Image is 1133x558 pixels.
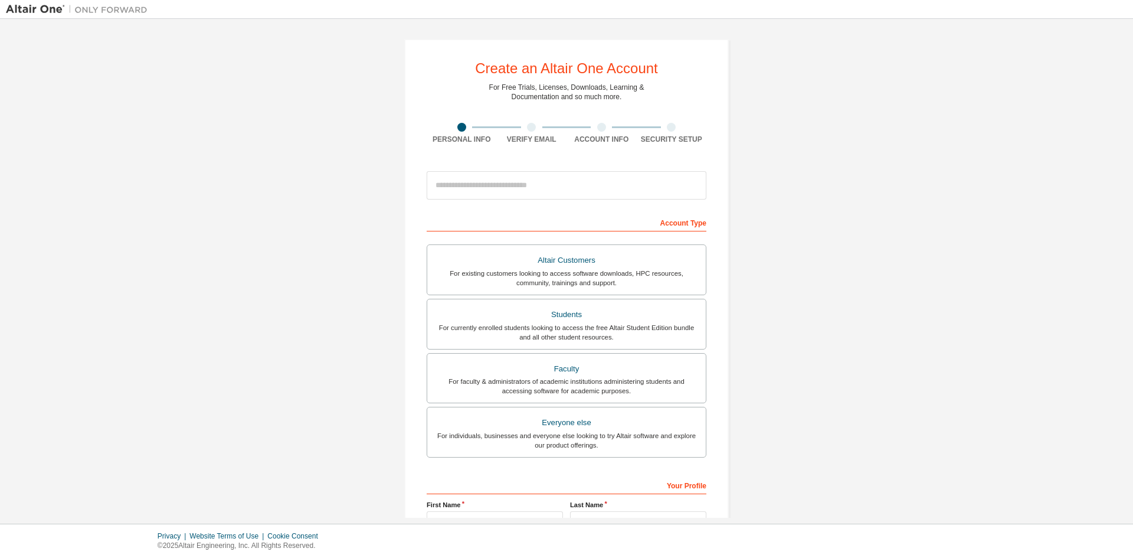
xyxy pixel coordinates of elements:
div: Personal Info [427,135,497,144]
div: For individuals, businesses and everyone else looking to try Altair software and explore our prod... [434,431,699,450]
div: Everyone else [434,415,699,431]
div: Privacy [158,531,189,541]
div: For faculty & administrators of academic institutions administering students and accessing softwa... [434,377,699,396]
div: Website Terms of Use [189,531,267,541]
div: For currently enrolled students looking to access the free Altair Student Edition bundle and all ... [434,323,699,342]
div: For Free Trials, Licenses, Downloads, Learning & Documentation and so much more. [489,83,644,102]
div: Faculty [434,361,699,377]
div: Security Setup [637,135,707,144]
div: Verify Email [497,135,567,144]
div: Students [434,306,699,323]
div: Cookie Consent [267,531,325,541]
p: © 2025 Altair Engineering, Inc. All Rights Reserved. [158,541,325,551]
img: Altair One [6,4,153,15]
label: Last Name [570,500,706,510]
div: Create an Altair One Account [475,61,658,76]
div: Altair Customers [434,252,699,269]
div: Your Profile [427,475,706,494]
div: Account Type [427,213,706,231]
label: First Name [427,500,563,510]
div: For existing customers looking to access software downloads, HPC resources, community, trainings ... [434,269,699,288]
div: Account Info [566,135,637,144]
